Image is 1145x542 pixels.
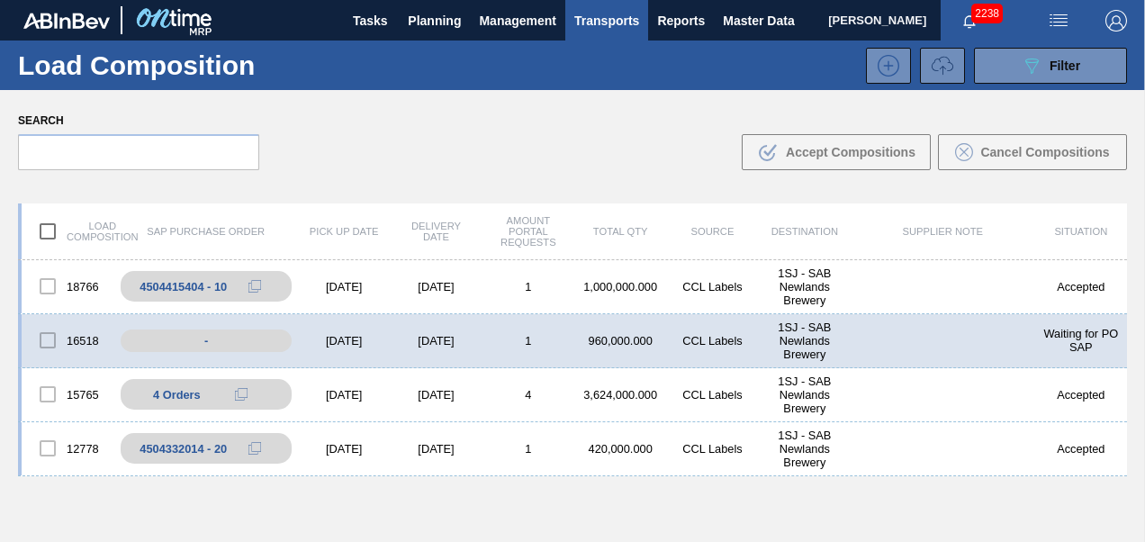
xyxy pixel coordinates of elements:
div: Delivery Date [390,221,482,242]
span: Planning [408,10,461,32]
div: [DATE] [390,334,482,348]
div: Destination [759,226,851,237]
div: 1SJ - SAB Newlands Brewery [759,375,851,415]
div: 4504415404 - 10 [140,280,227,294]
div: 4 [482,388,574,402]
div: New Load Composition [857,48,911,84]
span: 4 Orders [153,388,201,402]
div: [DATE] [298,442,390,456]
div: Request volume [911,48,965,84]
span: Tasks [350,10,390,32]
div: Accepted [1035,280,1127,294]
div: 12778 [22,429,113,467]
div: Accepted [1035,388,1127,402]
div: 15765 [22,375,113,413]
div: 1SJ - SAB Newlands Brewery [759,429,851,469]
div: [DATE] [390,280,482,294]
span: Transports [574,10,639,32]
img: TNhmsLtSVTkK8tSr43FrP2fwEKptu5GPRR3wAAAABJRU5ErkJggg== [23,13,110,29]
span: 2238 [971,4,1003,23]
div: 16518 [22,321,113,359]
div: 1SJ - SAB Newlands Brewery [759,266,851,307]
div: CCL Labels [666,280,758,294]
span: Reports [657,10,705,32]
div: - [121,330,292,352]
div: CCL Labels [666,442,758,456]
div: Copy [237,438,273,459]
div: Copy [237,276,273,297]
div: Accepted [1035,442,1127,456]
div: 420,000.000 [574,442,666,456]
img: userActions [1048,10,1069,32]
div: Supplier Note [851,226,1035,237]
span: Master Data [723,10,794,32]
span: Cancel Compositions [980,145,1109,159]
button: Notifications [941,8,998,33]
div: Copy [223,384,259,405]
div: Total Qty [574,226,666,237]
div: [DATE] [390,442,482,456]
div: 1 [482,442,574,456]
div: 4504332014 - 20 [140,442,227,456]
div: 1SJ - SAB Newlands Brewery [759,321,851,361]
button: Accept Compositions [742,134,931,170]
div: 960,000.000 [574,334,666,348]
div: Pick up Date [298,226,390,237]
div: [DATE] [390,388,482,402]
div: Situation [1035,226,1127,237]
div: CCL Labels [666,388,758,402]
div: 1 [482,280,574,294]
div: 18766 [22,267,113,305]
span: Management [479,10,556,32]
div: Load composition [22,212,113,250]
h1: Load Composition [18,55,291,76]
div: Source [666,226,758,237]
span: Filter [1050,59,1080,73]
img: Logout [1105,10,1127,32]
div: CCL Labels [666,334,758,348]
label: Search [18,108,259,134]
div: [DATE] [298,388,390,402]
div: Amount Portal Requests [482,215,574,248]
button: Cancel Compositions [938,134,1127,170]
div: 1 [482,334,574,348]
div: [DATE] [298,280,390,294]
div: 1,000,000.000 [574,280,666,294]
div: SAP Purchase Order [113,226,298,237]
div: Waiting for PO SAP [1035,327,1127,354]
div: 3,624,000.000 [574,388,666,402]
button: Filter [974,48,1127,84]
div: [DATE] [298,334,390,348]
button: UploadTransport Information [920,48,965,84]
span: Accept Compositions [786,145,915,159]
